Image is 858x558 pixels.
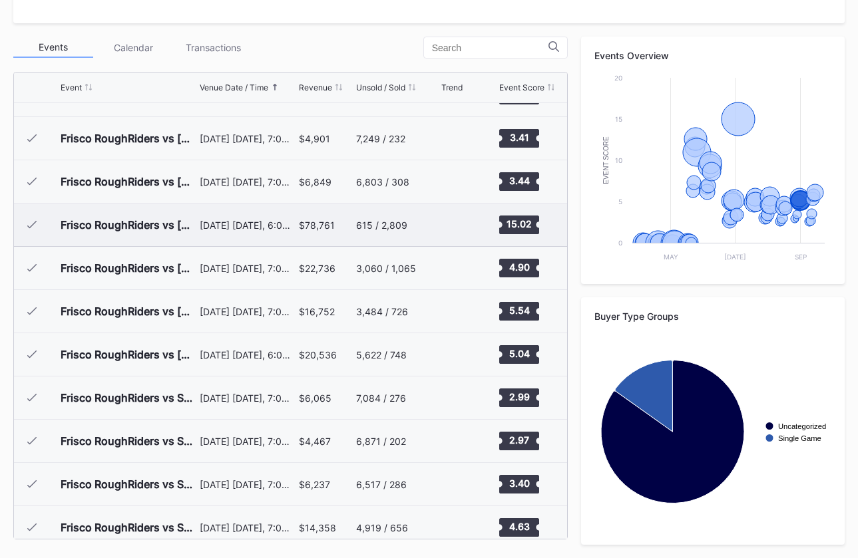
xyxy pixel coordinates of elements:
[299,436,331,447] div: $4,467
[441,468,481,501] svg: Chart title
[61,218,196,231] div: Frisco RoughRiders vs [US_STATE] Travelers
[509,348,529,359] text: 5.04
[200,479,295,490] div: [DATE] [DATE], 7:05PM
[61,521,196,534] div: Frisco RoughRiders vs San Antonio Missions
[61,478,196,491] div: Frisco RoughRiders vs San Antonio Missions
[618,198,622,206] text: 5
[356,392,406,404] div: 7,084 / 276
[299,133,330,144] div: $4,901
[794,253,806,261] text: Sep
[356,263,416,274] div: 3,060 / 1,065
[509,478,529,489] text: 3.40
[61,348,196,361] div: Frisco RoughRiders vs [DATE][PERSON_NAME]
[509,175,529,186] text: 3.44
[509,391,529,402] text: 2.99
[507,218,532,229] text: 15.02
[200,392,295,404] div: [DATE] [DATE], 7:05PM
[356,522,408,533] div: 4,919 / 656
[356,133,405,144] div: 7,249 / 232
[602,136,610,184] text: Event Score
[61,305,196,318] div: Frisco RoughRiders vs [DATE][PERSON_NAME]
[200,219,295,231] div: [DATE] [DATE], 6:05PM
[509,434,529,446] text: 2.97
[441,338,481,371] svg: Chart title
[61,132,196,145] div: Frisco RoughRiders vs [US_STATE] Travelers
[615,156,622,164] text: 10
[299,176,331,188] div: $6,849
[356,349,407,360] div: 5,622 / 748
[356,306,408,317] div: 3,484 / 726
[299,219,335,231] div: $78,761
[200,133,295,144] div: [DATE] [DATE], 7:05PM
[618,239,622,247] text: 0
[441,511,481,544] svg: Chart title
[441,122,481,155] svg: Chart title
[61,391,196,404] div: Frisco RoughRiders vs San Antonio Missions
[200,349,295,360] div: [DATE] [DATE], 6:05PM
[299,392,331,404] div: $6,065
[200,522,295,533] div: [DATE] [DATE], 7:05PM
[778,422,826,430] text: Uncategorized
[299,349,337,360] div: $20,536
[441,424,481,458] svg: Chart title
[299,263,335,274] div: $22,736
[594,71,831,271] svg: Chart title
[664,253,678,261] text: May
[200,306,295,317] div: [DATE] [DATE], 7:05PM
[299,522,336,533] div: $14,358
[615,115,622,123] text: 15
[441,208,481,241] svg: Chart title
[441,165,481,198] svg: Chart title
[356,479,407,490] div: 6,517 / 286
[441,381,481,414] svg: Chart title
[299,479,330,490] div: $6,237
[441,251,481,285] svg: Chart title
[200,436,295,447] div: [DATE] [DATE], 7:05PM
[61,261,196,275] div: Frisco RoughRiders vs [DATE][PERSON_NAME]
[778,434,821,442] text: Single Game
[509,132,529,143] text: 3.41
[356,219,407,231] div: 615 / 2,809
[61,175,196,188] div: Frisco RoughRiders vs [US_STATE] Travelers
[299,306,335,317] div: $16,752
[441,295,481,328] svg: Chart title
[61,434,196,448] div: Frisco RoughRiders vs San Antonio Missions
[356,176,409,188] div: 6,803 / 308
[356,436,406,447] div: 6,871 / 202
[509,521,529,532] text: 4.63
[724,253,746,261] text: [DATE]
[200,176,295,188] div: [DATE] [DATE], 7:05PM
[509,261,529,273] text: 4.90
[594,332,831,531] svg: Chart title
[509,305,529,316] text: 5.54
[200,263,295,274] div: [DATE] [DATE], 7:05PM
[594,311,831,322] div: Buyer Type Groups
